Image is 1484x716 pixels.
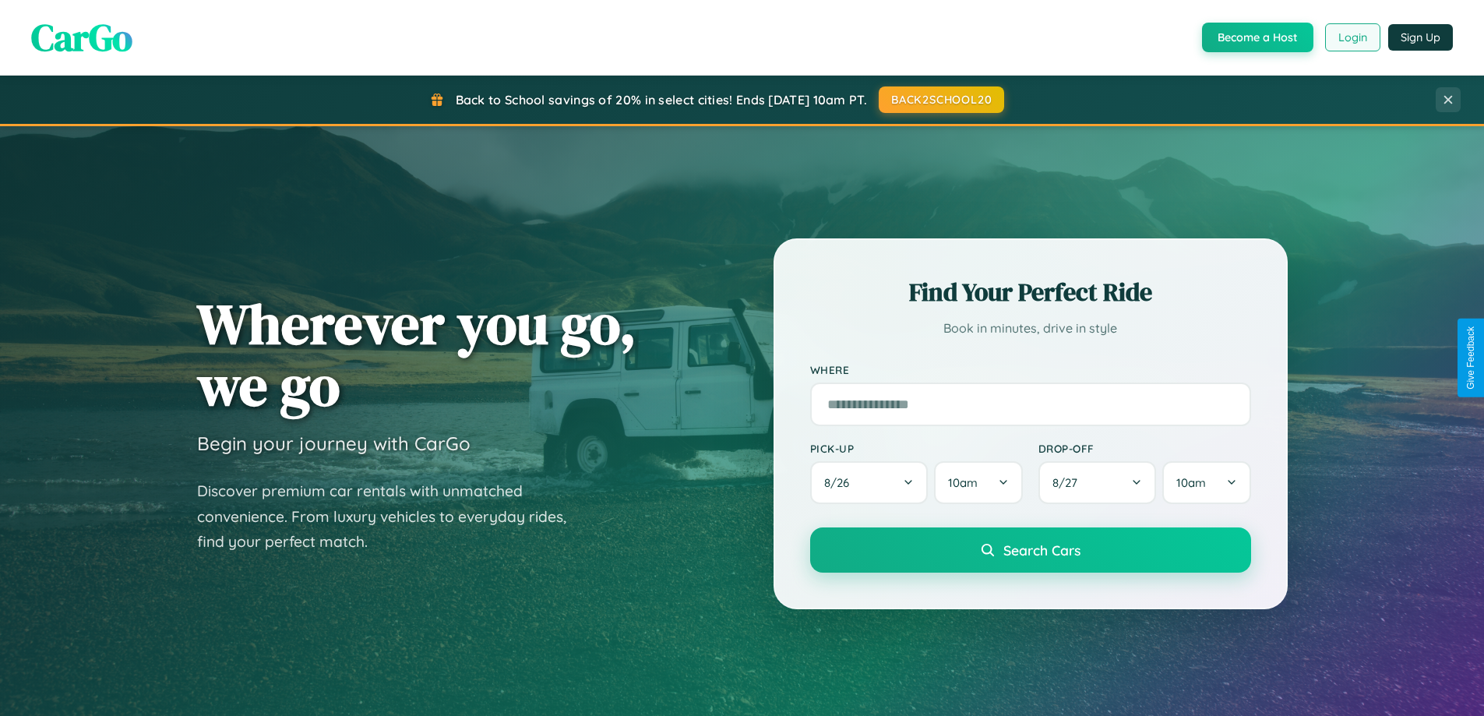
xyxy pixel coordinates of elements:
button: Login [1325,23,1380,51]
label: Where [810,363,1251,376]
h3: Begin your journey with CarGo [197,432,471,455]
label: Drop-off [1038,442,1251,455]
button: BACK2SCHOOL20 [879,86,1004,113]
span: 10am [948,475,978,490]
p: Book in minutes, drive in style [810,317,1251,340]
span: Search Cars [1003,541,1080,559]
h2: Find Your Perfect Ride [810,275,1251,309]
span: 8 / 26 [824,475,857,490]
span: Back to School savings of 20% in select cities! Ends [DATE] 10am PT. [456,92,867,108]
button: Search Cars [810,527,1251,573]
button: 10am [1162,461,1250,504]
button: Become a Host [1202,23,1313,52]
span: 10am [1176,475,1206,490]
div: Give Feedback [1465,326,1476,390]
button: 8/26 [810,461,929,504]
span: 8 / 27 [1052,475,1085,490]
p: Discover premium car rentals with unmatched convenience. From luxury vehicles to everyday rides, ... [197,478,587,555]
span: CarGo [31,12,132,63]
h1: Wherever you go, we go [197,293,636,416]
button: 8/27 [1038,461,1157,504]
label: Pick-up [810,442,1023,455]
button: 10am [934,461,1022,504]
button: Sign Up [1388,24,1453,51]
